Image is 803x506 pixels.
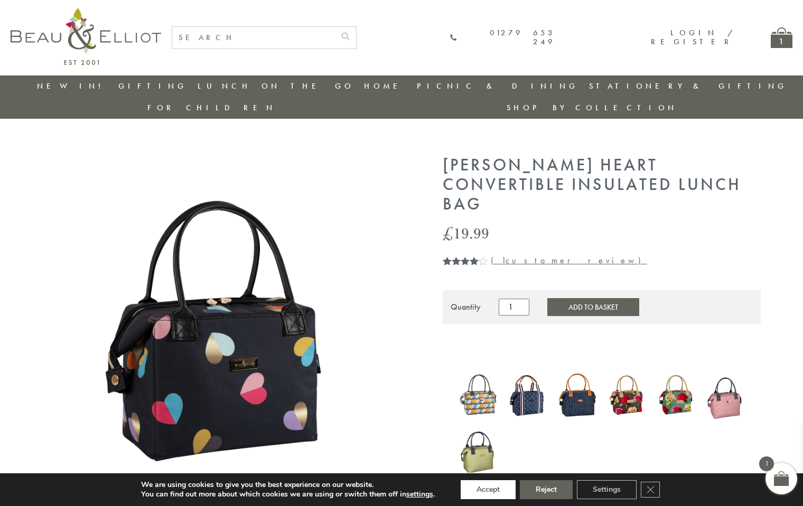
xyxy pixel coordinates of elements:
[657,372,696,418] img: Sarah Kelleher convertible lunch bag teal
[507,102,677,113] a: Shop by collection
[459,424,498,478] img: Oxford quilted lunch bag pistachio
[443,256,447,278] span: 1
[501,255,506,266] span: 1
[771,27,792,48] a: 1
[499,299,529,316] input: Product quantity
[508,371,547,418] img: Monogram Midnight Convertible Lunch Bag
[706,369,745,422] img: Oxford quilted lunch bag mallow
[589,81,787,91] a: Stationery & Gifting
[706,369,745,424] a: Oxford quilted lunch bag mallow
[459,370,498,422] a: Carnaby eclipse convertible lunch bag
[459,370,498,420] img: Carnaby eclipse convertible lunch bag
[657,372,696,421] a: Sarah Kelleher convertible lunch bag teal
[491,255,647,266] a: (1customer review)
[37,81,108,91] a: New in!
[451,302,481,312] div: Quantity
[417,81,578,91] a: Picnic & Dining
[364,81,406,91] a: Home
[450,28,555,47] a: 01279 653 249
[141,490,435,499] p: You can find out more about which cookies we are using or switch them off in .
[406,490,433,499] button: settings
[558,369,597,421] img: Navy Broken-hearted Convertible Insulated Lunch Bag
[602,330,763,356] iframe: Secure express checkout frame
[443,256,488,265] div: Rated 4.00 out of 5
[461,480,516,499] button: Accept
[118,81,187,91] a: Gifting
[141,480,435,490] p: We are using cookies to give you the best experience on our website.
[607,373,646,420] a: Sarah Kelleher Lunch Bag Dark Stone
[443,256,479,320] span: Rated out of 5 based on customer rating
[759,456,774,471] span: 1
[172,27,335,49] input: SEARCH
[443,222,453,244] span: £
[443,222,489,244] bdi: 19.99
[547,298,639,316] button: Add to Basket
[441,330,601,356] iframe: Secure express checkout frame
[520,480,573,499] button: Reject
[577,480,637,499] button: Settings
[607,373,646,418] img: Sarah Kelleher Lunch Bag Dark Stone
[147,102,276,113] a: For Children
[459,424,498,480] a: Oxford quilted lunch bag pistachio
[198,81,354,91] a: Lunch On The Go
[508,371,547,421] a: Monogram Midnight Convertible Lunch Bag
[443,156,761,214] h1: [PERSON_NAME] Heart Convertible Insulated Lunch Bag
[641,482,660,498] button: Close GDPR Cookie Banner
[11,8,161,65] img: logo
[558,369,597,424] a: Navy Broken-hearted Convertible Insulated Lunch Bag
[651,27,734,47] a: Login / Register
